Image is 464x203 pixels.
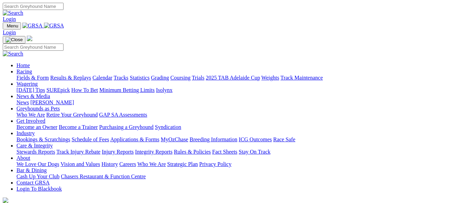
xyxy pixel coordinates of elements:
[16,161,461,167] div: About
[59,124,98,130] a: Become a Trainer
[16,174,461,180] div: Bar & Dining
[16,149,461,155] div: Care & Integrity
[99,87,155,93] a: Minimum Betting Limits
[199,161,231,167] a: Privacy Policy
[16,75,461,81] div: Racing
[212,149,237,155] a: Fact Sheets
[3,22,21,29] button: Toggle navigation
[16,161,59,167] a: We Love Our Dogs
[50,75,91,81] a: Results & Replays
[110,136,159,142] a: Applications & Forms
[3,10,23,16] img: Search
[16,124,57,130] a: Become an Owner
[16,124,461,130] div: Get Involved
[155,124,181,130] a: Syndication
[16,136,70,142] a: Bookings & Scratchings
[99,112,147,118] a: GAP SA Assessments
[16,155,30,161] a: About
[16,81,38,87] a: Wagering
[44,23,64,29] img: GRSA
[273,136,295,142] a: Race Safe
[60,161,100,167] a: Vision and Values
[56,149,100,155] a: Track Injury Rebate
[16,112,461,118] div: Greyhounds as Pets
[16,62,30,68] a: Home
[156,87,172,93] a: Isolynx
[161,136,188,142] a: MyOzChase
[137,161,166,167] a: Who We Are
[135,149,172,155] a: Integrity Reports
[16,130,35,136] a: Industry
[114,75,128,81] a: Tracks
[119,161,136,167] a: Careers
[71,136,109,142] a: Schedule of Fees
[16,87,461,93] div: Wagering
[3,36,25,44] button: Toggle navigation
[71,87,98,93] a: How To Bet
[16,174,59,179] a: Cash Up Your Club
[22,23,43,29] img: GRSA
[192,75,204,81] a: Trials
[174,149,211,155] a: Rules & Policies
[16,136,461,143] div: Industry
[16,99,461,106] div: News & Media
[16,93,50,99] a: News & Media
[7,23,18,28] span: Menu
[16,87,45,93] a: [DATE] Tips
[190,136,237,142] a: Breeding Information
[3,16,16,22] a: Login
[239,136,272,142] a: ICG Outcomes
[3,51,23,57] img: Search
[16,75,49,81] a: Fields & Form
[3,198,8,203] img: logo-grsa-white.png
[170,75,191,81] a: Coursing
[5,37,23,43] img: Close
[92,75,112,81] a: Calendar
[261,75,279,81] a: Weights
[16,149,55,155] a: Stewards Reports
[206,75,260,81] a: 2025 TAB Adelaide Cup
[16,186,62,192] a: Login To Blackbook
[46,87,70,93] a: SUREpick
[281,75,323,81] a: Track Maintenance
[16,106,60,111] a: Greyhounds as Pets
[3,3,64,10] input: Search
[3,44,64,51] input: Search
[16,99,29,105] a: News
[102,149,134,155] a: Injury Reports
[101,161,118,167] a: History
[16,143,53,148] a: Care & Integrity
[16,167,47,173] a: Bar & Dining
[130,75,150,81] a: Statistics
[16,180,49,186] a: Contact GRSA
[16,69,32,74] a: Racing
[3,29,16,35] a: Login
[27,36,32,41] img: logo-grsa-white.png
[16,112,45,118] a: Who We Are
[239,149,270,155] a: Stay On Track
[151,75,169,81] a: Grading
[61,174,146,179] a: Chasers Restaurant & Function Centre
[167,161,198,167] a: Strategic Plan
[46,112,98,118] a: Retire Your Greyhound
[16,118,45,124] a: Get Involved
[99,124,154,130] a: Purchasing a Greyhound
[30,99,74,105] a: [PERSON_NAME]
